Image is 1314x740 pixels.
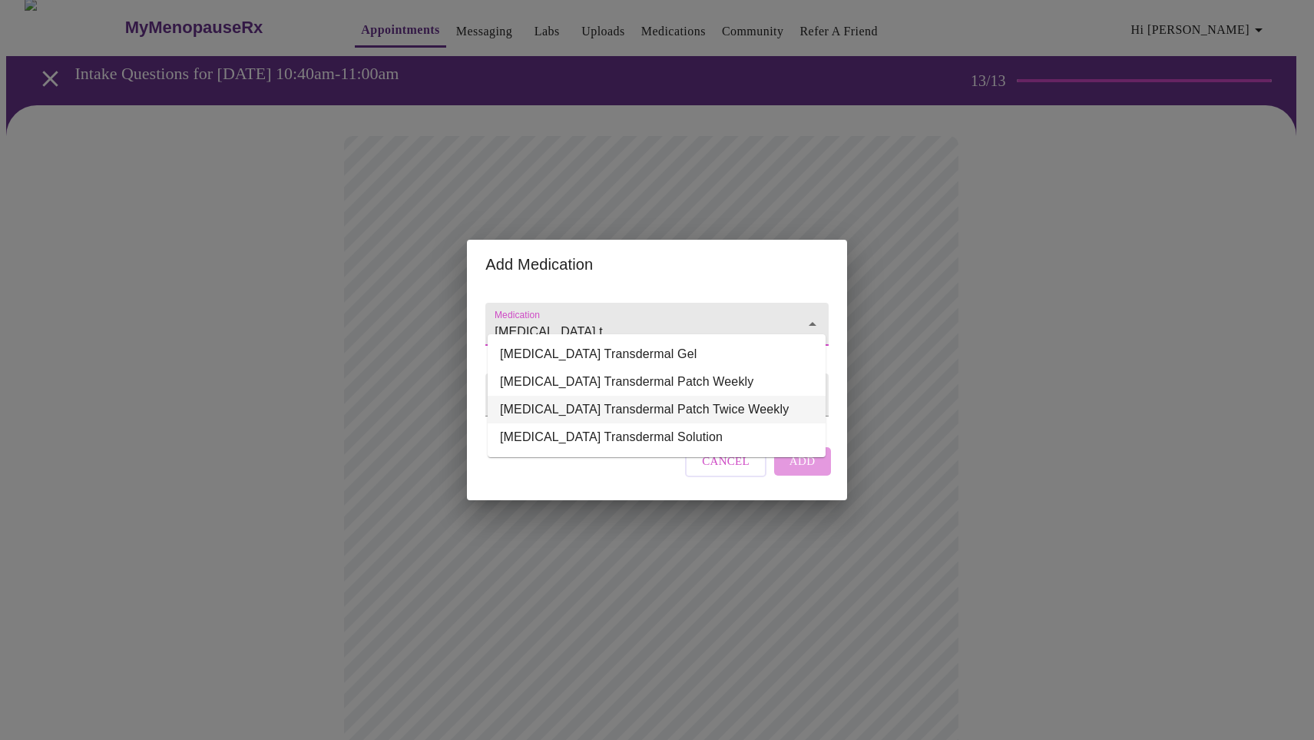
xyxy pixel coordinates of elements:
button: Cancel [685,446,766,476]
li: [MEDICAL_DATA] Transdermal Patch Weekly [488,368,826,396]
li: [MEDICAL_DATA] Transdermal Patch Twice Weekly [488,396,826,423]
div: ​ [485,373,828,416]
button: Close [802,314,823,335]
h2: Add Medication [485,252,828,277]
span: Cancel [702,451,750,471]
li: [MEDICAL_DATA] Transdermal Gel [488,340,826,368]
li: [MEDICAL_DATA] Transdermal Solution [488,423,826,451]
